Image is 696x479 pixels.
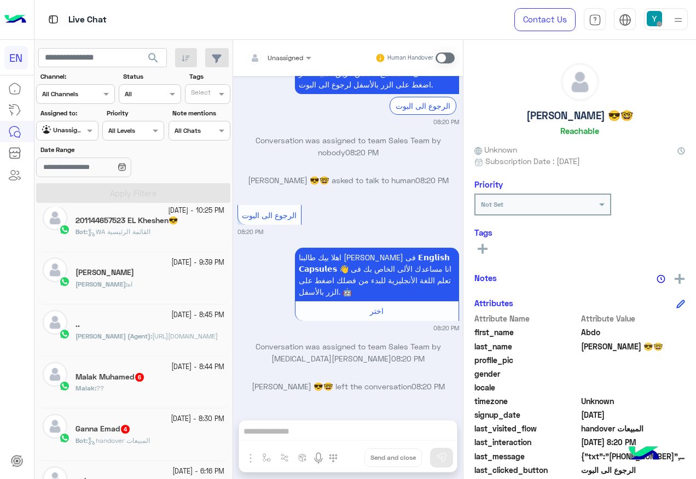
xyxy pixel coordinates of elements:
h5: Malak Muhamed [76,372,145,382]
img: WhatsApp [59,224,70,235]
span: Attribute Name [474,313,579,324]
h6: Tags [474,227,685,237]
span: null [581,382,686,393]
h5: 201144657523 EL Kheshen😎 [76,216,178,225]
span: {"txt":"+201203599998","t":4,"ti":"اتصل بنا"} [581,451,686,462]
img: tab [619,14,631,26]
small: Human Handover [387,54,433,62]
button: search [140,48,167,72]
span: timezone [474,395,579,407]
img: defaultAdmin.png [43,414,67,439]
img: notes [657,274,665,283]
span: 2025-10-12T17:16:30.806Z [581,409,686,420]
img: defaultAdmin.png [561,63,599,101]
span: gender [474,368,579,379]
span: 08:20 PM [411,382,445,391]
span: last_name [474,341,579,352]
span: 08:20 PM [415,176,449,185]
img: defaultAdmin.png [43,258,67,282]
img: Logo [4,8,26,31]
img: add [675,274,685,284]
h6: Priority [474,179,503,189]
span: WA القائمة الرئيسية [88,227,150,236]
label: Priority [107,108,163,118]
span: الرجوع الى البوت [242,211,297,220]
span: 2025-10-12T17:20:42.178Z [581,436,686,448]
p: 12/10/2025, 8:20 PM [295,63,459,94]
span: last_clicked_button [474,464,579,476]
label: Note mentions [172,108,229,118]
img: hulul-logo.png [625,435,663,474]
h6: Notes [474,273,497,283]
h5: .. [76,320,80,329]
label: Tags [189,72,229,81]
img: profile [671,13,685,27]
span: search [147,51,160,65]
span: 08:20 PM [391,354,425,363]
a: Contact Us [514,8,576,31]
img: WhatsApp [59,433,70,443]
span: locale [474,382,579,393]
img: WhatsApp [59,276,70,287]
p: [PERSON_NAME] 😎🤓 left the conversation [237,381,459,392]
b: : [76,227,88,236]
p: 12/10/2025, 8:20 PM [295,248,459,301]
small: [DATE] - 8:44 PM [171,362,224,372]
label: Date Range [40,145,163,155]
small: 08:20 PM [237,227,263,236]
p: Live Chat [68,13,107,27]
b: : [76,384,96,392]
label: Status [123,72,179,81]
h5: Yousef Sobhy [76,268,134,277]
img: defaultAdmin.png [43,362,67,387]
img: userImage [647,11,662,26]
button: Send and close [364,448,422,467]
span: last_visited_flow [474,423,579,434]
small: [DATE] - 8:30 PM [171,414,224,424]
img: WhatsApp [59,381,70,392]
b: : [76,280,127,288]
span: handover المبيعات [88,436,150,445]
span: اه [127,280,132,288]
span: الرجوع الى البوت [581,464,686,476]
span: [PERSON_NAME] (Agent) [76,332,150,340]
b: : [76,332,152,340]
span: Bot [76,436,86,445]
img: tab [47,13,60,26]
span: null [581,368,686,379]
h5: [PERSON_NAME] 😎🤓 [526,109,633,122]
span: 08:20 PM [345,148,379,157]
h5: Ganna Emad [76,424,131,434]
p: [PERSON_NAME] 😎🤓 asked to talk to human [237,174,459,186]
p: Conversation was assigned to team Sales Team by [MEDICAL_DATA][PERSON_NAME] [237,341,459,364]
small: 08:20 PM [433,118,459,126]
span: [PERSON_NAME] [76,280,126,288]
small: [DATE] - 8:45 PM [171,310,224,320]
span: اختر [370,306,384,316]
img: WhatsApp [59,329,70,340]
img: defaultAdmin.png [43,206,67,230]
b: Not Set [481,200,503,208]
img: defaultAdmin.png [43,310,67,335]
span: profile_pic [474,354,579,366]
small: 08:20 PM [433,324,459,332]
small: [DATE] - 10:25 PM [168,206,224,216]
label: Assigned to: [40,108,97,118]
h6: Reachable [560,126,599,136]
label: Channel: [40,72,114,81]
h6: Attributes [474,298,513,308]
span: Bot [76,227,86,236]
span: Subscription Date : [DATE] [485,155,580,167]
span: Abdo [581,326,686,338]
span: last_message [474,451,579,462]
small: [DATE] - 6:16 PM [172,466,224,477]
span: 4 [121,425,130,434]
button: Apply Filters [36,183,230,203]
span: Attribute Value [581,313,686,324]
span: 6 [135,373,144,382]
b: : [76,436,88,445]
span: first_name [474,326,579,338]
div: الرجوع الى البوت [390,97,456,115]
span: last_interaction [474,436,579,448]
img: tab [589,14,601,26]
